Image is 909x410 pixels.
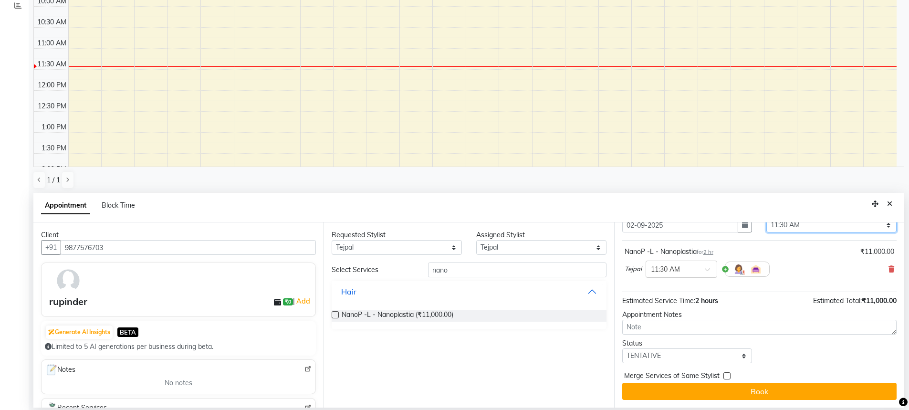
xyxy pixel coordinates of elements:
[342,310,453,322] span: NanoP -L - Nanoplastia (₹11,000.00)
[41,240,61,255] button: +91
[624,371,720,383] span: Merge Services of Same Stylist
[102,201,135,210] span: Block Time
[36,80,68,90] div: 12:00 PM
[293,295,312,307] span: |
[332,230,462,240] div: Requested Stylist
[695,296,718,305] span: 2 hours
[476,230,606,240] div: Assigned Stylist
[45,364,75,376] span: Notes
[47,175,60,185] span: 1 / 1
[54,267,82,294] img: avatar
[733,263,744,275] img: Hairdresser.png
[61,240,316,255] input: Search by Name/Mobile/Email/Code
[750,263,762,275] img: Interior.png
[625,264,642,274] span: Tejpal
[35,38,68,48] div: 11:00 AM
[41,230,316,240] div: Client
[697,249,713,255] small: for
[813,296,862,305] span: Estimated Total:
[36,101,68,111] div: 12:30 PM
[117,327,138,336] span: BETA
[622,310,897,320] div: Appointment Notes
[49,294,87,309] div: rupinder
[428,263,606,277] input: Search by service name
[295,295,312,307] a: Add
[341,286,356,297] div: Hair
[324,265,421,275] div: Select Services
[622,383,897,400] button: Book
[35,59,68,69] div: 11:30 AM
[862,296,897,305] span: ₹11,000.00
[622,338,752,348] div: Status
[860,247,894,257] div: ₹11,000.00
[40,122,68,132] div: 1:00 PM
[40,164,68,174] div: 2:00 PM
[703,249,713,255] span: 2 hr
[883,197,897,211] button: Close
[622,296,695,305] span: Estimated Service Time:
[625,247,713,257] div: NanoP -L - Nanoplastia
[35,17,68,27] div: 10:30 AM
[622,218,739,232] input: yyyy-mm-dd
[335,283,602,300] button: Hair
[46,326,113,339] button: Generate AI Insights
[283,298,293,306] span: ₹0
[45,342,312,352] div: Limited to 5 AI generations per business during beta.
[41,197,90,214] span: Appointment
[40,143,68,153] div: 1:30 PM
[165,378,192,388] span: No notes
